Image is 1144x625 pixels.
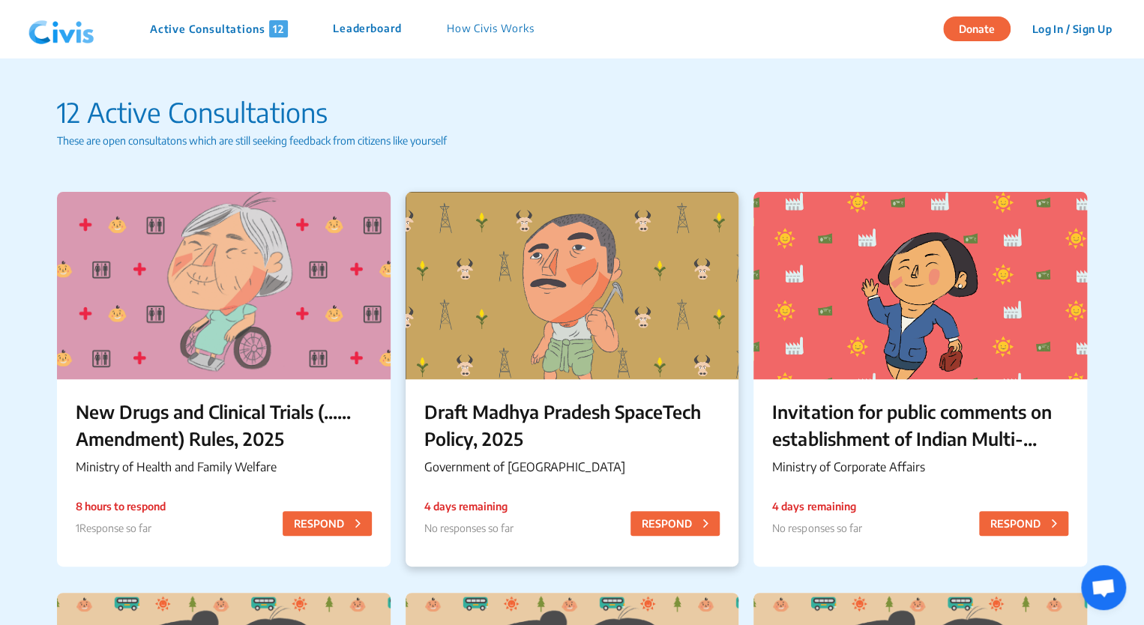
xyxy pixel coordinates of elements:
span: 12 [269,20,288,37]
img: navlogo.png [22,7,100,52]
a: Invitation for public comments on establishment of Indian Multi-Disciplinary Partnership (MDP) fi... [753,192,1086,567]
p: How Civis Works [447,20,535,37]
a: Draft Madhya Pradesh SpaceTech Policy, 2025Government of [GEOGRAPHIC_DATA]4 days remaining No res... [406,192,738,567]
p: Leaderboard [333,20,402,37]
span: No responses so far [424,522,514,534]
button: Donate [943,16,1011,41]
p: 4 days remaining [772,498,861,514]
span: Response so far [79,522,151,534]
span: No responses so far [772,522,861,534]
p: 8 hours to respond [76,498,166,514]
p: Invitation for public comments on establishment of Indian Multi-Disciplinary Partnership (MDP) firms [772,398,1068,452]
a: New Drugs and Clinical Trials (...... Amendment) Rules, 2025Ministry of Health and Family Welfare... [57,192,390,567]
p: New Drugs and Clinical Trials (...... Amendment) Rules, 2025 [76,398,371,452]
button: RESPOND [979,511,1068,536]
div: Open chat [1081,565,1126,610]
p: 12 Active Consultations [57,92,1086,133]
button: RESPOND [283,511,372,536]
p: These are open consultatons which are still seeking feedback from citizens like yourself [57,133,1086,148]
button: RESPOND [630,511,720,536]
p: Active Consultations [150,20,288,37]
p: Ministry of Corporate Affairs [772,458,1068,476]
button: Log In / Sign Up [1022,17,1122,40]
p: Government of [GEOGRAPHIC_DATA] [424,458,720,476]
p: 4 days remaining [424,498,514,514]
p: Draft Madhya Pradesh SpaceTech Policy, 2025 [424,398,720,452]
p: 1 [76,520,166,536]
a: Donate [943,20,1022,35]
p: Ministry of Health and Family Welfare [76,458,371,476]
